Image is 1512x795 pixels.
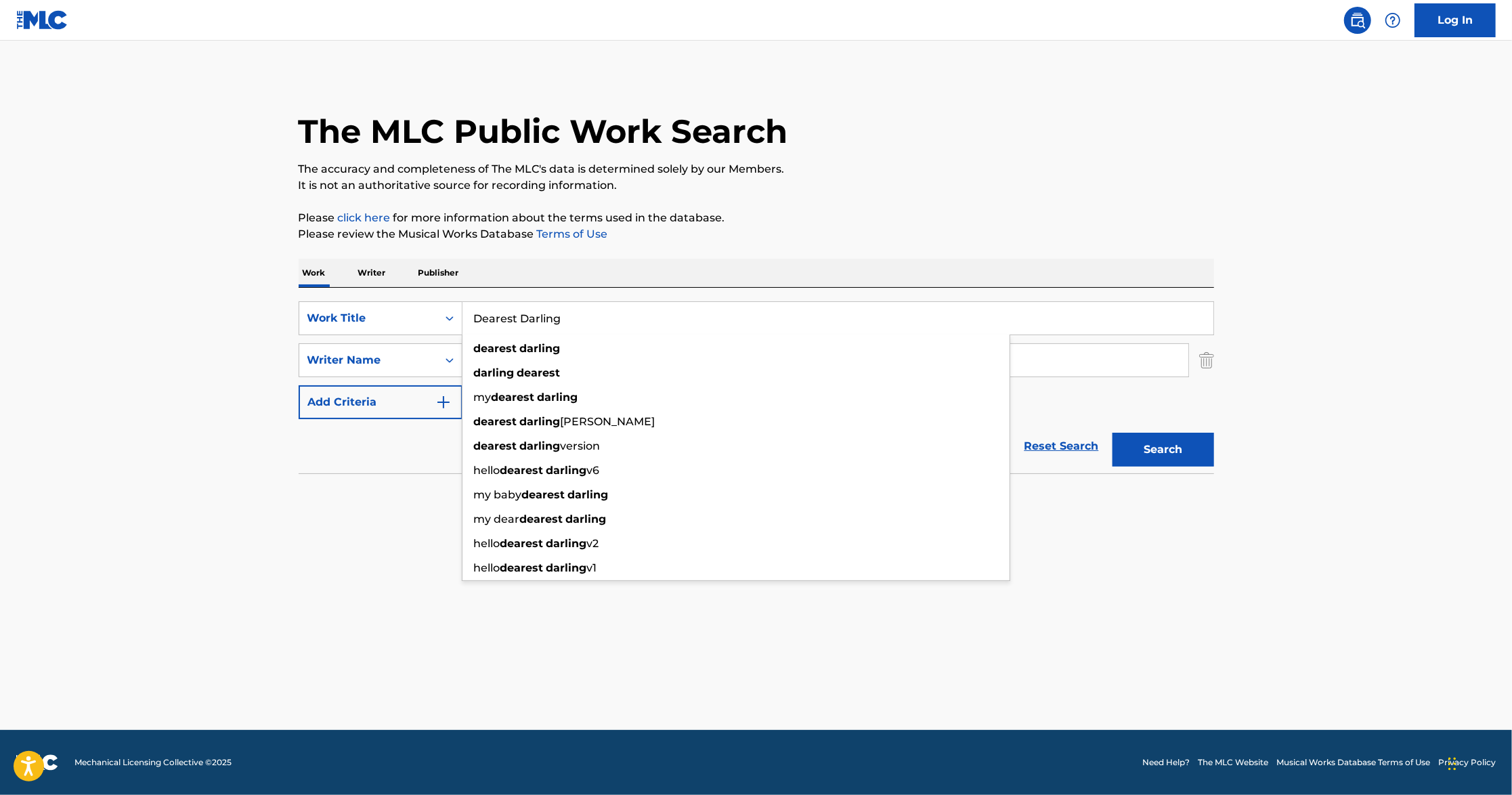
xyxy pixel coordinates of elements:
div: Help [1379,7,1406,34]
strong: dearest [500,537,544,550]
span: v6 [587,464,600,477]
strong: dearest [500,561,544,574]
strong: darling [568,488,609,501]
p: Please for more information about the terms used in the database. [299,210,1214,226]
span: hello [474,561,500,574]
img: logo [16,754,58,771]
img: MLC Logo [16,10,68,30]
a: Musical Works Database Terms of Use [1276,756,1430,769]
button: Search [1113,433,1214,467]
strong: dearest [474,415,517,428]
strong: dearest [500,464,544,477]
strong: darling [520,439,561,452]
span: hello [474,537,500,550]
a: Terms of Use [534,228,608,240]
strong: dearest [474,342,517,355]
span: Mechanical Licensing Collective © 2025 [74,756,232,769]
p: Work [299,259,330,287]
a: The MLC Website [1198,756,1268,769]
strong: darling [546,537,587,550]
strong: dearest [520,513,563,525]
span: [PERSON_NAME] [561,415,655,428]
span: version [561,439,601,452]
strong: darling [474,366,515,379]
strong: darling [546,561,587,574]
a: Public Search [1344,7,1371,34]
button: Add Criteria [299,385,462,419]
a: click here [338,211,391,224]
strong: dearest [517,366,561,379]
p: Please review the Musical Works Database [299,226,1214,242]
div: Work Title [307,310,429,326]
strong: darling [538,391,578,404]
span: my dear [474,513,520,525]
p: The accuracy and completeness of The MLC's data is determined solely by our Members. [299,161,1214,177]
strong: dearest [492,391,535,404]
span: hello [474,464,500,477]
img: help [1385,12,1401,28]
div: Drag [1448,744,1456,784]
span: my baby [474,488,522,501]
p: Writer [354,259,390,287]
a: Log In [1414,3,1496,37]
span: v1 [587,561,597,574]
strong: dearest [474,439,517,452]
strong: darling [566,513,607,525]
form: Search Form [299,301,1214,473]
a: Reset Search [1018,431,1106,461]
span: v2 [587,537,599,550]
img: search [1349,12,1366,28]
p: Publisher [414,259,463,287]
span: my [474,391,492,404]
iframe: Chat Widget [1444,730,1512,795]
img: Delete Criterion [1199,343,1214,377]
strong: darling [546,464,587,477]
p: It is not an authoritative source for recording information. [299,177,1214,194]
strong: darling [520,342,561,355]
img: 9d2ae6d4665cec9f34b9.svg [435,394,452,410]
strong: darling [520,415,561,428]
h1: The MLC Public Work Search [299,111,788,152]
a: Privacy Policy [1438,756,1496,769]
strong: dearest [522,488,565,501]
div: Writer Name [307,352,429,368]
a: Need Help? [1142,756,1190,769]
